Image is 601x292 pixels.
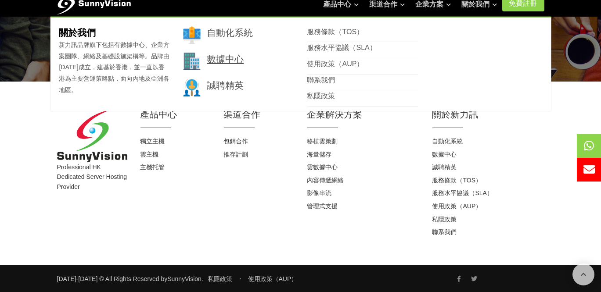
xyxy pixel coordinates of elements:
span: 新力訊品牌旗下包括有數據中心、企業方案團隊、網絡及基礎設施架構等。品牌由[DATE]成立，建基於香港，並一直以香港為主要營運策略點，面向內地及亞洲各地區。 [59,41,169,93]
a: 管理式支援 [307,203,338,210]
a: 內容傳遞網絡 [307,177,344,184]
img: 002-town.png [183,53,201,70]
img: SunnyVision Limited [57,110,127,162]
a: 聯系我們 [307,76,335,84]
a: 服務條款（TOS） [432,177,482,184]
a: 包銷合作 [224,138,248,145]
a: 服務條款（TOS） [307,28,363,36]
a: 主機托管 [140,164,165,171]
span: ・ [237,275,243,282]
a: 使用政策（AUP） [248,275,298,282]
a: 私隱政策 [432,216,457,223]
a: 移植雲策劃 [307,138,338,145]
a: 雲數據中心 [307,164,338,171]
a: 誠聘精英 [432,164,457,171]
a: 推存計劃 [224,151,248,158]
a: 使用政策（AUP） [307,60,363,68]
a: 影像串流 [307,189,332,196]
h2: 產品中心 [140,108,211,121]
h2: 渠道合作 [224,108,294,121]
a: 服務水平協議（SLA） [432,189,493,196]
a: 獨立主機 [140,138,165,145]
a: 數據中心 [432,151,457,158]
small: [DATE]-[DATE] © All Rights Reserved by . [57,274,203,284]
a: 自動化系統 [432,138,463,145]
b: 關於我們 [59,28,96,38]
a: SunnyVision [167,275,202,282]
h2: 關於新力訊 [432,108,544,121]
a: 私隱政策 [208,275,232,282]
a: 海量儲存 [307,151,332,158]
img: 003-research.png [183,79,201,96]
a: 自動化系統 [207,28,253,38]
img: 001-brand.png [183,26,201,44]
a: 私隱政策 [307,92,335,100]
a: 服務水平協議（SLA） [307,44,376,51]
div: Professional HK Dedicated Server Hosting Provider [50,110,134,239]
a: 聯系我們 [432,228,457,235]
h2: 企業解決方案 [307,108,419,121]
a: 數據中心 [207,54,244,64]
a: 誠聘精英 [207,80,244,90]
a: 雲主機 [140,151,159,158]
div: 關於我們 [50,17,551,111]
a: 使用政策（AUP） [432,203,482,210]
